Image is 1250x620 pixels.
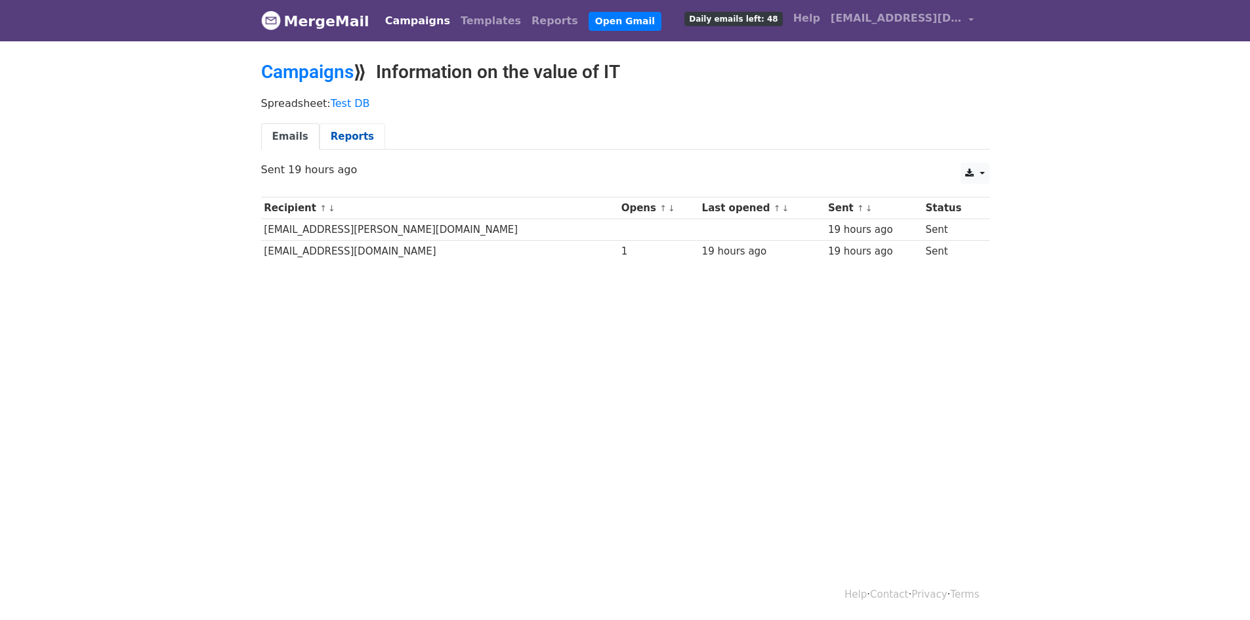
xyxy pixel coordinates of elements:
p: Sent 19 hours ago [261,163,990,176]
a: Emails [261,123,320,150]
td: Sent [923,241,981,262]
img: MergeMail logo [261,10,281,30]
span: Daily emails left: 48 [684,12,782,26]
td: [EMAIL_ADDRESS][DOMAIN_NAME] [261,241,618,262]
a: ↑ [857,203,864,213]
th: Status [923,197,981,219]
a: ↓ [328,203,335,213]
a: Terms [950,589,979,600]
div: 19 hours ago [702,244,822,259]
span: [EMAIL_ADDRESS][DOMAIN_NAME] [831,10,962,26]
div: 19 hours ago [828,244,919,259]
a: [EMAIL_ADDRESS][DOMAIN_NAME] [825,5,979,36]
a: MergeMail [261,7,369,35]
iframe: Chat Widget [1184,557,1250,620]
td: Sent [923,219,981,241]
a: ↓ [668,203,675,213]
a: ↑ [320,203,327,213]
a: Privacy [911,589,947,600]
a: Campaigns [380,8,455,34]
a: Reports [526,8,583,34]
th: Sent [825,197,923,219]
th: Recipient [261,197,618,219]
a: Help [844,589,867,600]
a: Help [788,5,825,31]
div: 1 [621,244,696,259]
a: Reports [320,123,385,150]
a: Campaigns [261,61,354,83]
a: Open Gmail [589,12,661,31]
a: Contact [870,589,908,600]
a: ↑ [659,203,667,213]
td: [EMAIL_ADDRESS][PERSON_NAME][DOMAIN_NAME] [261,219,618,241]
a: Test DB [331,97,370,110]
a: ↓ [781,203,789,213]
a: Templates [455,8,526,34]
a: ↓ [865,203,873,213]
h2: ⟫ Information on the value of IT [261,61,990,83]
a: Daily emails left: 48 [679,5,787,31]
div: 19 hours ago [828,222,919,238]
a: ↑ [774,203,781,213]
p: Spreadsheet: [261,96,990,110]
th: Opens [618,197,699,219]
th: Last opened [699,197,825,219]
